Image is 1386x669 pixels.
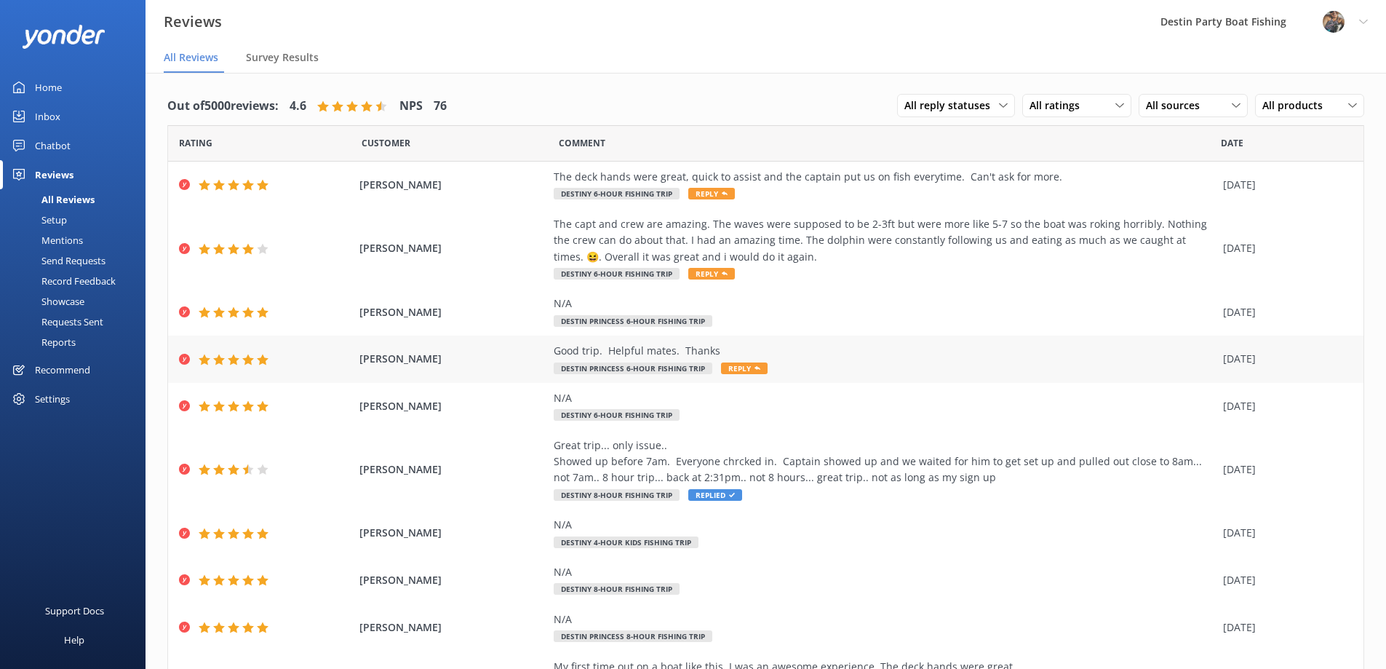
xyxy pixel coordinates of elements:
[434,97,447,116] h4: 76
[9,291,84,312] div: Showcase
[359,398,547,414] span: [PERSON_NAME]
[359,240,547,256] span: [PERSON_NAME]
[359,304,547,320] span: [PERSON_NAME]
[1223,177,1345,193] div: [DATE]
[179,136,212,150] span: Date
[554,611,1216,628] div: N/A
[554,537,698,548] span: Destiny 4-Hour Kids Fishing Trip
[9,210,67,230] div: Setup
[1221,136,1243,150] span: Date
[1223,351,1345,367] div: [DATE]
[554,188,680,199] span: Destiny 6-Hour Fishing Trip
[554,390,1216,406] div: N/A
[9,312,146,332] a: Requests Sent
[35,102,60,131] div: Inbox
[164,10,222,33] h3: Reviews
[1223,398,1345,414] div: [DATE]
[9,210,146,230] a: Setup
[1223,462,1345,478] div: [DATE]
[1029,98,1088,114] span: All ratings
[9,230,146,250] a: Mentions
[688,188,735,199] span: Reply
[9,189,95,210] div: All Reviews
[9,312,103,332] div: Requests Sent
[554,517,1216,533] div: N/A
[359,525,547,541] span: [PERSON_NAME]
[290,97,306,116] h4: 4.6
[554,583,680,595] span: Destiny 8-Hour Fishing Trip
[164,50,218,65] span: All Reviews
[554,216,1216,265] div: The capt and crew are amazing. The waves were supposed to be 2-3ft but were more like 5-7 so the ...
[399,97,423,116] h4: NPS
[554,296,1216,312] div: N/A
[45,596,104,625] div: Support Docs
[35,355,90,384] div: Recommend
[721,363,768,374] span: Reply
[1323,11,1345,33] img: 250-1666038197.jpg
[688,489,742,501] span: Replied
[64,625,84,654] div: Help
[1223,572,1345,588] div: [DATE]
[359,572,547,588] span: [PERSON_NAME]
[9,332,76,352] div: Reports
[35,384,70,413] div: Settings
[554,268,680,280] span: Destiny 6-Hour Fishing Trip
[554,343,1216,359] div: Good trip. Helpful mates. Thanks
[1262,98,1331,114] span: All products
[35,160,73,189] div: Reviews
[359,462,547,478] span: [PERSON_NAME]
[904,98,999,114] span: All reply statuses
[688,268,735,280] span: Reply
[1146,98,1208,114] span: All sources
[359,351,547,367] span: [PERSON_NAME]
[1223,619,1345,636] div: [DATE]
[9,230,83,250] div: Mentions
[35,131,71,160] div: Chatbot
[359,177,547,193] span: [PERSON_NAME]
[22,25,105,49] img: yonder-white-logo.png
[9,291,146,312] a: Showcase
[167,97,279,116] h4: Out of 5000 reviews:
[9,271,146,291] a: Record Feedback
[362,136,410,150] span: Date
[554,564,1216,580] div: N/A
[9,250,146,271] a: Send Requests
[559,136,605,150] span: Question
[554,438,1216,486] div: Great trip... only issue.. Showed up before 7am. Everyone chrcked in. Captain showed up and we wa...
[554,409,680,421] span: Destiny 6-Hour Fishing Trip
[359,619,547,636] span: [PERSON_NAME]
[554,489,680,501] span: Destiny 8-Hour Fishing Trip
[554,363,712,374] span: Destin Princess 6-Hour Fishing Trip
[35,73,62,102] div: Home
[246,50,319,65] span: Survey Results
[1223,304,1345,320] div: [DATE]
[554,315,712,327] span: Destin Princess 6-Hour Fishing Trip
[9,250,105,271] div: Send Requests
[9,332,146,352] a: Reports
[1223,525,1345,541] div: [DATE]
[554,630,712,642] span: Destin Princess 8-Hour Fishing Trip
[9,271,116,291] div: Record Feedback
[554,169,1216,185] div: The deck hands were great, quick to assist and the captain put us on fish everytime. Can't ask fo...
[9,189,146,210] a: All Reviews
[1223,240,1345,256] div: [DATE]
